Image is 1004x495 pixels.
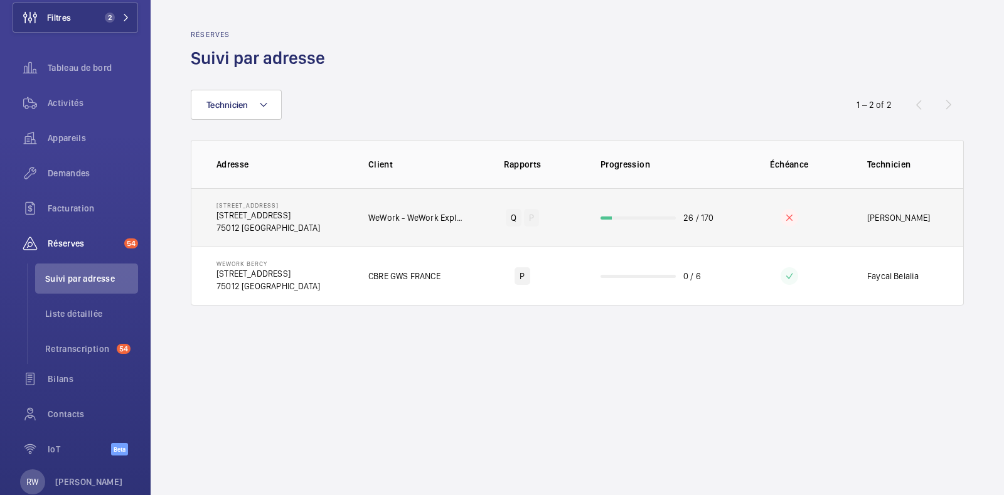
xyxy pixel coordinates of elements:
span: Réserves [48,237,119,250]
span: 54 [117,344,131,354]
button: Technicien [191,90,282,120]
div: P [524,209,539,226]
p: Client [368,158,464,171]
p: 26 / 170 [683,211,713,224]
span: 2 [105,13,115,23]
p: Faycal Belalia [867,270,919,282]
p: [STREET_ADDRESS] [216,267,320,280]
p: WeWork - WeWork Exploitation [368,211,464,224]
span: Demandes [48,167,138,179]
span: Beta [111,443,128,455]
p: [PERSON_NAME] [55,476,123,488]
p: RW [26,476,38,488]
p: 75012 [GEOGRAPHIC_DATA] [216,221,320,234]
h2: Réserves [191,30,333,39]
p: Progression [601,158,731,171]
p: Rapports [473,158,572,171]
p: WeWork Bercy [216,260,320,267]
p: CBRE GWS FRANCE [368,270,441,282]
p: 75012 [GEOGRAPHIC_DATA] [216,280,320,292]
span: Technicien [206,100,248,110]
span: Tableau de bord [48,61,138,74]
span: Retranscription [45,343,112,355]
p: [STREET_ADDRESS] [216,209,320,221]
span: Suivi par adresse [45,272,138,285]
button: Filtres2 [13,3,138,33]
p: [PERSON_NAME] [867,211,930,224]
h1: Suivi par adresse [191,46,333,70]
span: 54 [124,238,138,248]
div: Q [506,209,521,226]
span: Facturation [48,202,138,215]
span: Liste détaillée [45,307,138,320]
div: P [515,267,530,285]
div: 1 – 2 of 2 [857,98,892,111]
span: Activités [48,97,138,109]
span: Filtres [47,11,71,24]
p: Adresse [216,158,348,171]
p: [STREET_ADDRESS] [216,201,320,209]
p: 0 / 6 [683,270,701,282]
p: Échéance [740,158,838,171]
span: Contacts [48,408,138,420]
span: IoT [48,443,111,455]
span: Bilans [48,373,138,385]
p: Technicien [867,158,938,171]
span: Appareils [48,132,138,144]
